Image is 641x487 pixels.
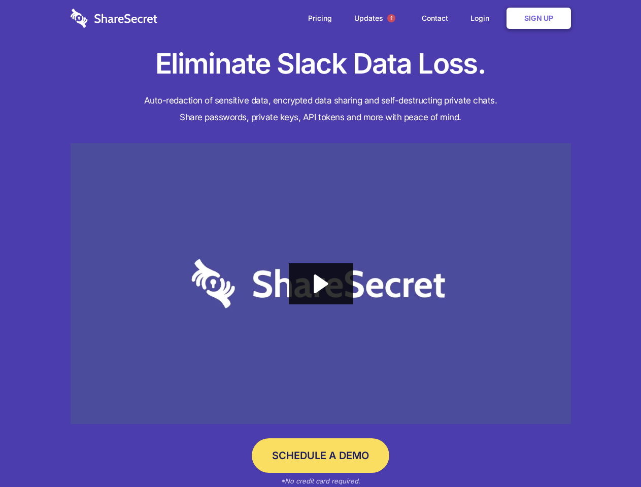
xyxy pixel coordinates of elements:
[387,14,395,22] span: 1
[507,8,571,29] a: Sign Up
[71,92,571,126] h4: Auto-redaction of sensitive data, encrypted data sharing and self-destructing private chats. Shar...
[71,46,571,82] h1: Eliminate Slack Data Loss.
[412,3,458,34] a: Contact
[298,3,342,34] a: Pricing
[460,3,504,34] a: Login
[71,9,157,28] img: logo-wordmark-white-trans-d4663122ce5f474addd5e946df7df03e33cb6a1c49d2221995e7729f52c070b2.svg
[252,438,389,473] a: Schedule a Demo
[281,477,360,485] em: *No credit card required.
[71,143,571,425] a: Wistia video thumbnail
